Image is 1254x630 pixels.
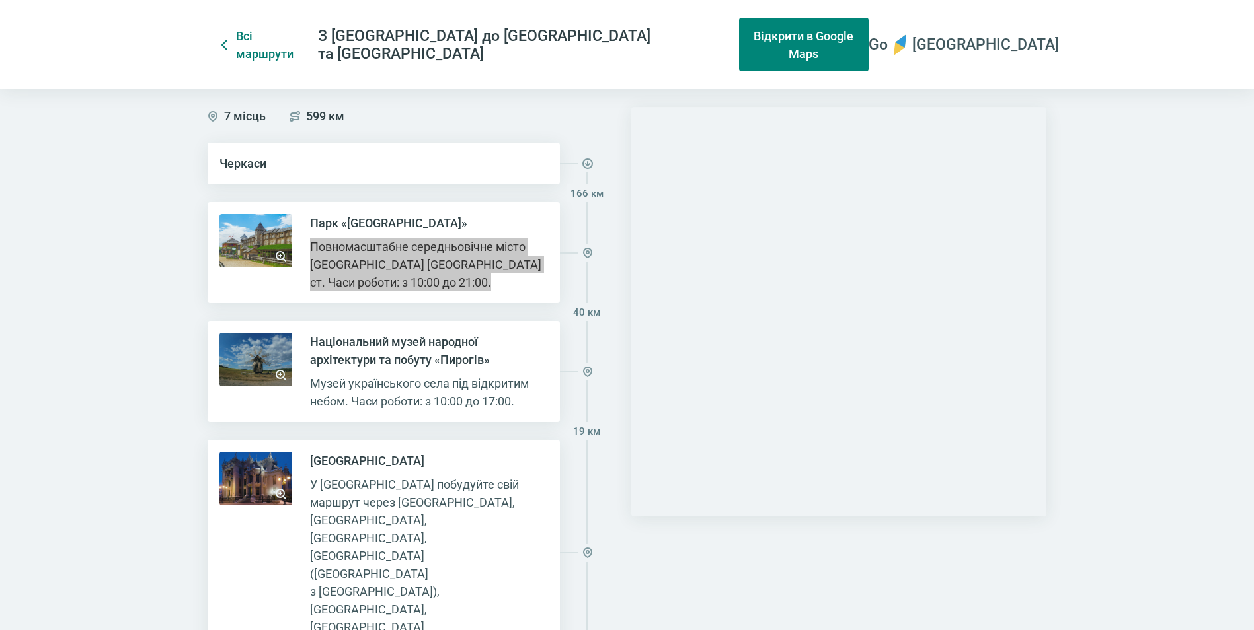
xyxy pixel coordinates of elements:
img: Місце на маршруті [578,363,596,380]
h3: Парк «[GEOGRAPHIC_DATA]» [310,214,542,232]
div: 40 км [573,306,600,318]
img: Кількість визначних місць [208,111,218,122]
a: Відкрити в Google Maps [739,18,869,71]
div: Повномасштабне середньовічне місто [GEOGRAPHIC_DATA] [GEOGRAPHIC_DATA] ст. Часи роботи: з 10:00 д... [310,238,542,291]
a: Go [GEOGRAPHIC_DATA] [869,27,1046,63]
img: Місце початку подорожі [578,544,596,562]
img: Go Ukraine [894,34,906,55]
img: Місце початку подорожі [578,155,596,172]
h2: З [GEOGRAPHIC_DATA] до [GEOGRAPHIC_DATA] та [GEOGRAPHIC_DATA] [318,27,721,63]
img: Місце на маршруті [578,244,596,262]
h3: 599 км [306,107,344,125]
a: Назад до всіх подорожей Всі маршрути [208,18,306,71]
h3: 7 місць [224,107,266,125]
h2: Go [869,36,888,53]
h3: Черкаси [219,155,542,172]
div: 19 км [573,425,600,437]
div: 166 км [570,188,604,199]
h3: [GEOGRAPHIC_DATA] [310,452,542,470]
div: Всі маршрути [236,27,294,63]
h3: Національний музей народної архітектури та побуту «Пирогів» [310,333,542,368]
h2: [GEOGRAPHIC_DATA] [912,36,1059,53]
div: Музей українського села під відкритим небом. Часи роботи: з 10:00 до 17:00. [310,374,542,410]
img: Довжина маршруту [290,111,300,122]
img: Назад до всіх подорожей [219,40,230,50]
